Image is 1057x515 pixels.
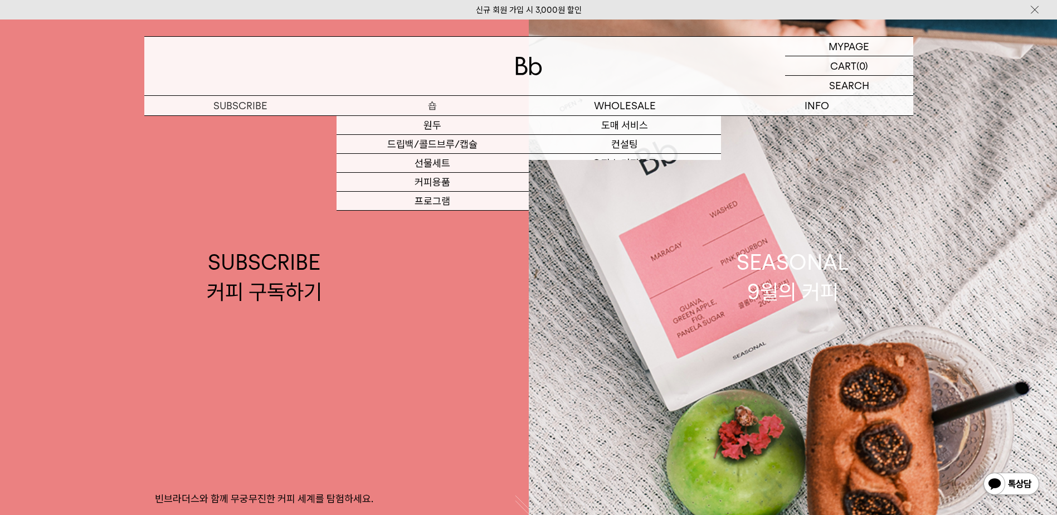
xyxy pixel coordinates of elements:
p: INFO [721,96,913,115]
a: CART (0) [785,56,913,76]
a: 신규 회원 가입 시 3,000원 할인 [476,5,582,15]
div: SEASONAL 9월의 커피 [737,247,849,307]
a: SUBSCRIBE [144,96,337,115]
a: 커피용품 [337,173,529,192]
a: 선물세트 [337,154,529,173]
a: MYPAGE [785,37,913,56]
p: CART [830,56,856,75]
a: 원두 [337,116,529,135]
p: MYPAGE [829,37,869,56]
img: 로고 [515,57,542,75]
a: 드립백/콜드브루/캡슐 [337,135,529,154]
a: 숍 [337,96,529,115]
a: 컨설팅 [529,135,721,154]
div: SUBSCRIBE 커피 구독하기 [207,247,322,307]
a: 도매 서비스 [529,116,721,135]
a: 오피스 커피구독 [529,154,721,173]
p: WHOLESALE [529,96,721,115]
a: 프로그램 [337,192,529,211]
p: SEARCH [829,76,869,95]
img: 카카오톡 채널 1:1 채팅 버튼 [982,472,1040,498]
p: (0) [856,56,868,75]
